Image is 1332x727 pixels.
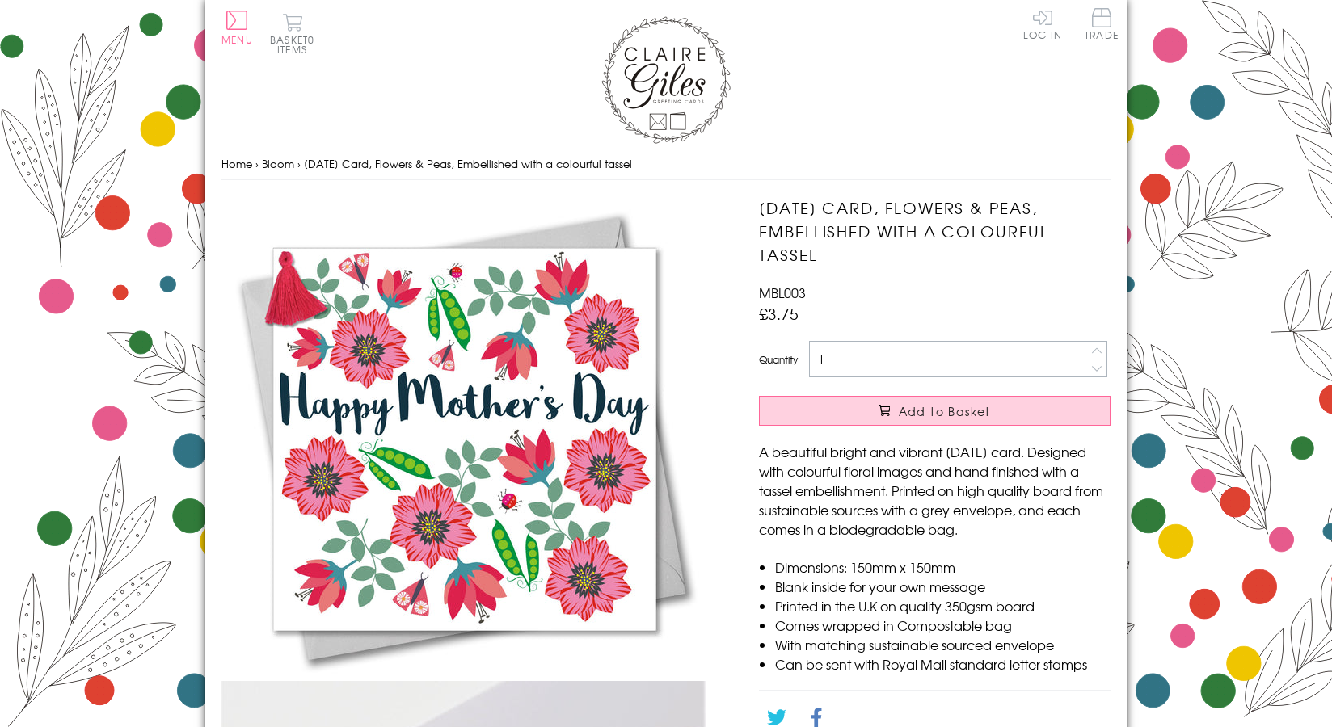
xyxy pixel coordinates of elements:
span: [DATE] Card, Flowers & Peas, Embellished with a colourful tassel [304,156,632,171]
li: Comes wrapped in Compostable bag [775,616,1111,635]
li: Blank inside for your own message [775,577,1111,596]
a: Home [221,156,252,171]
p: A beautiful bright and vibrant [DATE] card. Designed with colourful floral images and hand finish... [759,442,1111,539]
span: Menu [221,32,253,47]
a: Bloom [262,156,294,171]
a: Log In [1023,8,1062,40]
span: Trade [1085,8,1119,40]
a: Trade [1085,8,1119,43]
button: Add to Basket [759,396,1111,426]
li: Dimensions: 150mm x 150mm [775,557,1111,577]
li: With matching sustainable sourced envelope [775,635,1111,654]
img: Claire Giles Greetings Cards [601,16,731,144]
span: 0 items [277,32,314,57]
span: MBL003 [759,283,806,302]
li: Can be sent with Royal Mail standard letter stamps [775,654,1111,674]
h1: [DATE] Card, Flowers & Peas, Embellished with a colourful tassel [759,196,1111,266]
img: Mother's Day Card, Flowers & Peas, Embellished with a colourful tassel [221,196,706,681]
button: Basket0 items [270,13,314,54]
li: Printed in the U.K on quality 350gsm board [775,596,1111,616]
span: › [255,156,259,171]
span: £3.75 [759,302,799,325]
span: Add to Basket [899,403,991,419]
nav: breadcrumbs [221,148,1111,181]
button: Menu [221,11,253,44]
span: › [297,156,301,171]
label: Quantity [759,352,798,367]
